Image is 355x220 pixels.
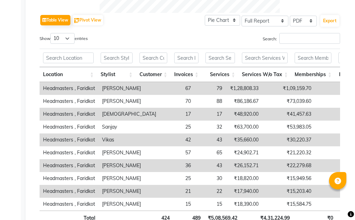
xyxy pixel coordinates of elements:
td: Vikas [99,133,160,146]
td: 42 [160,133,194,146]
button: Export [320,15,339,27]
label: Search: [263,33,340,44]
td: Headmasters , Faridkot [40,95,99,108]
td: [PERSON_NAME] [99,185,160,198]
th: Location: activate to sort column ascending [40,67,97,82]
input: Search Services [205,52,235,63]
th: Services W/o Tax: activate to sort column ascending [238,67,291,82]
td: 65 [194,146,226,159]
th: Memberships: activate to sort column ascending [291,67,335,82]
td: ₹18,820.00 [226,172,262,185]
td: 67 [160,82,194,95]
td: ₹17,940.00 [226,185,262,198]
td: Headmasters , Faridkot [40,146,99,159]
select: Showentries [50,33,75,44]
td: ₹53,983.05 [262,121,315,133]
td: 57 [160,146,194,159]
td: 25 [160,121,194,133]
td: 36 [160,159,194,172]
input: Search Location [43,52,94,63]
td: [PERSON_NAME] [99,198,160,211]
td: 70 [160,95,194,108]
td: 79 [194,82,226,95]
td: [PERSON_NAME] [99,95,160,108]
td: ₹86,186.67 [226,95,262,108]
td: 15 [160,198,194,211]
td: 25 [160,172,194,185]
td: 22 [194,185,226,198]
input: Search Services W/o Tax [242,52,288,63]
td: 43 [194,133,226,146]
th: Stylist: activate to sort column ascending [97,67,136,82]
td: 43 [194,159,226,172]
label: Show entries [40,33,88,44]
th: Customer: activate to sort column ascending [136,67,171,82]
td: ₹24,902.71 [226,146,262,159]
td: Headmasters , Faridkot [40,108,99,121]
td: 17 [160,108,194,121]
td: ₹15,203.40 [262,185,315,198]
td: ₹18,390.00 [226,198,262,211]
td: ₹63,700.00 [226,121,262,133]
td: Headmasters , Faridkot [40,82,99,95]
td: Headmasters , Faridkot [40,185,99,198]
button: Pivot View [73,15,103,25]
td: Headmasters , Faridkot [40,198,99,211]
input: Search Customer [140,52,167,63]
th: Services: activate to sort column ascending [202,67,238,82]
td: ₹48,920.00 [226,108,262,121]
td: 30 [194,172,226,185]
td: Headmasters , Faridkot [40,159,99,172]
th: Invoices: activate to sort column ascending [171,67,202,82]
img: pivot.png [74,18,79,23]
td: ₹22,279.68 [262,159,315,172]
td: Headmasters , Faridkot [40,121,99,133]
td: ₹26,152.71 [226,159,262,172]
input: Search Invoices [174,52,198,63]
input: Search: [279,33,340,44]
td: ₹15,584.75 [262,198,315,211]
td: ₹41,457.63 [262,108,315,121]
button: Table View [40,15,70,25]
td: 88 [194,95,226,108]
td: ₹30,220.37 [262,133,315,146]
td: Headmasters , Faridkot [40,172,99,185]
td: ₹21,220.32 [262,146,315,159]
td: ₹1,09,159.70 [262,82,315,95]
td: 21 [160,185,194,198]
td: 17 [194,108,226,121]
td: [PERSON_NAME] [99,172,160,185]
td: [DEMOGRAPHIC_DATA] [99,108,160,121]
td: [PERSON_NAME] [99,146,160,159]
td: ₹35,660.00 [226,133,262,146]
td: ₹73,039.60 [262,95,315,108]
td: ₹15,949.56 [262,172,315,185]
td: Sanjay [99,121,160,133]
input: Search Stylist [101,52,133,63]
td: [PERSON_NAME] [99,82,160,95]
td: 32 [194,121,226,133]
input: Search Memberships [295,52,331,63]
td: Headmasters , Faridkot [40,133,99,146]
td: [PERSON_NAME] [99,159,160,172]
td: ₹1,28,808.33 [226,82,262,95]
td: 15 [194,198,226,211]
